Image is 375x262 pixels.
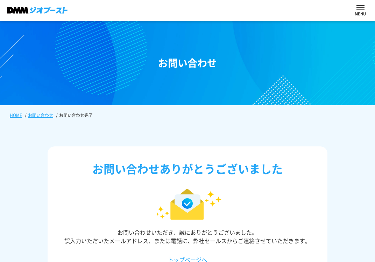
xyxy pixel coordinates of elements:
h2: お問い合わせ ありがとうございました [64,160,311,177]
h1: お問い合わせ [158,56,217,70]
a: お問い合わせ [28,112,53,118]
a: HOME [10,112,22,118]
button: ナビを開閉する [356,5,365,10]
li: お問い合わせ完了 [55,112,94,118]
img: DMMジオブースト [7,7,68,14]
p: お問い合わせいただき、誠にありがとうございました。 誤入力いただいたメールアドレス、または電話に、弊社セールスからご連絡させていただきます。 [64,220,311,245]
